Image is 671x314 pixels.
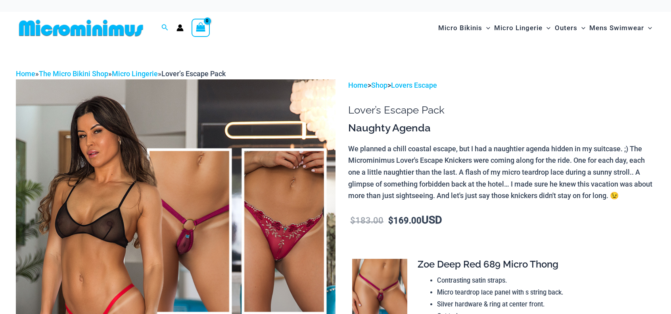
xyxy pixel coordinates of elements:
span: Menu Toggle [543,18,550,38]
span: Menu Toggle [644,18,652,38]
span: $ [350,216,355,225]
p: We planned a chill coastal escape, but I had a naughtier agenda hidden in my suitcase. ;) The Mic... [348,143,655,202]
span: Lover’s Escape Pack [161,69,226,78]
span: Mens Swimwear [589,18,644,38]
a: The Micro Bikini Shop [39,69,108,78]
bdi: 183.00 [350,216,383,225]
a: Home [16,69,35,78]
a: Micro Lingerie [112,69,158,78]
a: Account icon link [176,24,184,31]
a: Lovers Escape [391,81,437,89]
h3: Naughty Agenda [348,121,655,135]
a: Shop [371,81,387,89]
a: Micro LingerieMenu ToggleMenu Toggle [492,16,552,40]
span: $ [388,216,393,225]
h1: Lover’s Escape Pack [348,104,655,116]
span: Menu Toggle [577,18,585,38]
li: Silver hardware & ring at center front. [437,299,649,310]
li: Contrasting satin straps. [437,275,649,287]
a: Micro BikinisMenu ToggleMenu Toggle [436,16,492,40]
span: Menu Toggle [482,18,490,38]
bdi: 169.00 [388,216,422,225]
a: Search icon link [161,23,169,33]
a: View Shopping Cart, empty [192,19,210,37]
a: OutersMenu ToggleMenu Toggle [553,16,587,40]
a: Mens SwimwearMenu ToggleMenu Toggle [587,16,654,40]
span: Outers [555,18,577,38]
a: Home [348,81,368,89]
p: USD [348,214,655,227]
p: > > [348,79,655,91]
img: MM SHOP LOGO FLAT [16,19,146,37]
nav: Site Navigation [435,15,655,41]
li: Micro teardrop lace panel with s string back. [437,287,649,299]
span: Zoe Deep Red 689 Micro Thong [418,258,558,270]
span: » » » [16,69,226,78]
span: Micro Bikinis [438,18,482,38]
span: Micro Lingerie [494,18,543,38]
